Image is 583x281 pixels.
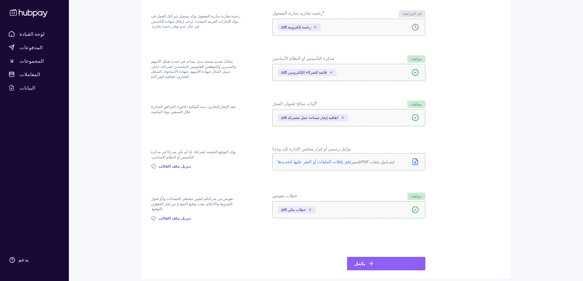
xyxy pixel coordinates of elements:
a: المدفوعات [6,42,63,53]
a: لوحة القيادة [6,28,63,39]
font: قم بإفلات الملفات أو النقر عليها لتحديدها [278,159,349,165]
font: موافقة [411,102,421,106]
font: رخصة إلكترونية.pdf [281,25,311,29]
font: لوحة القيادة [20,31,45,37]
font: المعاملات [20,71,40,77]
button: يكمل [347,257,425,270]
a: تنزيل ملف القالب [151,212,191,225]
font: المجموعات [20,58,44,64]
a: البيانات [6,82,63,93]
font: رخصة تجارية سارية المفعول [272,10,323,16]
font: عقد الإيجار/إيجاري، سند الملكية، فاتورة المرافق الصادرة خلال التسعين يومًا الماضية [151,104,236,114]
font: يكمل [354,261,366,266]
font: تنزيل ملف القالب [159,216,191,220]
font: موافقة [411,57,421,61]
a: تنزيل ملف القالب [151,160,191,173]
font: توكيل رسمي أو قرار مجلس الإدارة (إن وجد) [272,146,351,152]
font: (يتم قبول ملفات PDF/الصور) [350,160,394,164]
font: يمكنك تقديم مستند بديل يساعد في تحديد هيكل الأسهم والمديرين والموقعين القانونيين المعتمدين لشركتك... [151,59,236,79]
font: يؤكد التوقيع المعتمد لشركتك إذا لم يكن مدرجًا في مذكرة التأسيس أو النظام الأساسي. [151,150,236,159]
font: تفويض من شركتكم لتعيين مشغلي الحسابات و/أو قبول الشروط والأحكام. يجب توقيع النموذج من قِبل المُفو... [151,196,234,211]
font: خطاب تفويض [272,193,297,198]
font: مذكرة التأسيس أو النظام الأساسي [272,56,334,61]
font: رخصة تجارية سارية المفعول تؤكد تسجيل شركتك للعمل في دولة الإمارات العربية المتحدة. يُرجى إرفاق شه... [151,14,241,28]
font: اتفاقية إيجار مساحة عمل مشتركة.pdf [281,115,338,120]
a: المجموعات [6,55,63,66]
font: إثبات صالح لعنوان العمل [272,101,316,106]
a: يدعم [6,253,63,266]
font: موافقة [411,194,421,198]
font: قيد المراجعة [402,11,421,16]
font: يدعم [18,257,28,262]
font: قائمة الشركاء الإلكترونيين.pdf [281,70,327,75]
font: المدفوعات [20,44,43,50]
font: تنزيل ملف القالب [159,164,191,168]
font: البيانات [20,85,35,91]
a: المعاملات [6,69,63,80]
font: خطاب بنكي.pdf [281,207,306,212]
